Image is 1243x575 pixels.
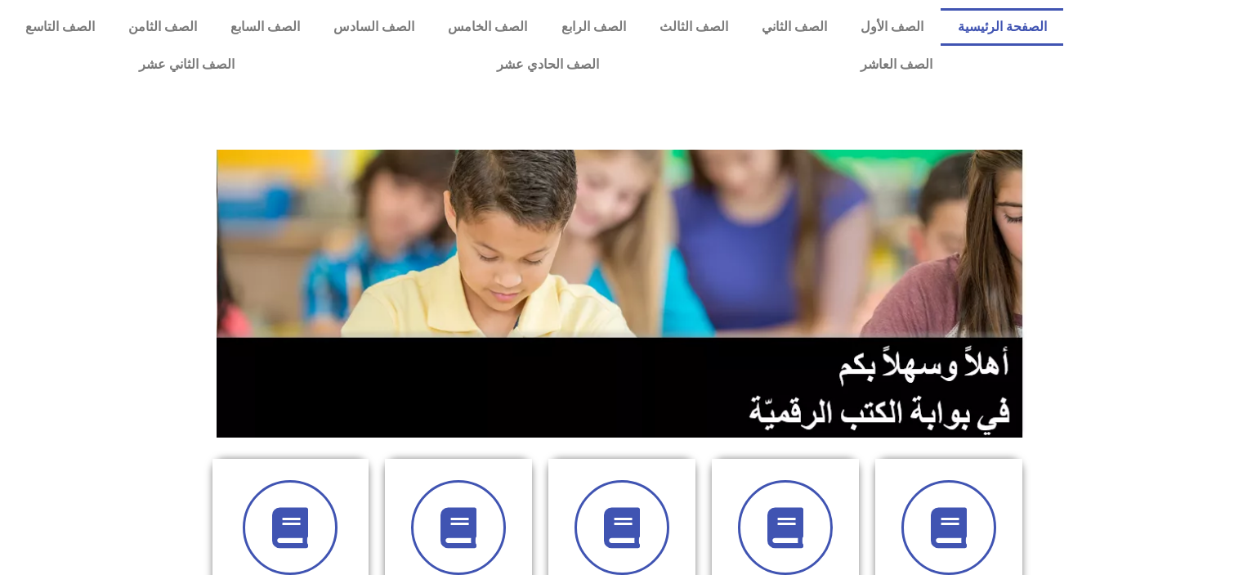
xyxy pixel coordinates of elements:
[111,8,213,46] a: الصف الثامن
[941,8,1063,46] a: الصفحة الرئيسية
[744,8,843,46] a: الصف الثاني
[544,8,642,46] a: الصف الرابع
[365,46,729,83] a: الصف الحادي عشر
[213,8,316,46] a: الصف السابع
[730,46,1063,83] a: الصف العاشر
[8,46,365,83] a: الصف الثاني عشر
[8,8,111,46] a: الصف التاسع
[844,8,941,46] a: الصف الأول
[431,8,544,46] a: الصف الخامس
[642,8,744,46] a: الصف الثالث
[317,8,431,46] a: الصف السادس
